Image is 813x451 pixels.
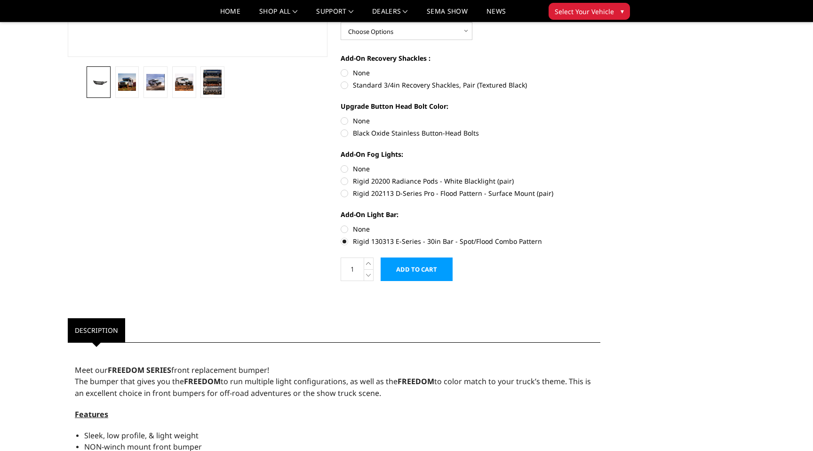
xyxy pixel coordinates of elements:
label: Rigid 130313 E-Series - 30in Bar - Spot/Flood Combo Pattern [341,236,600,246]
img: Multiple lighting options [203,70,222,95]
a: shop all [259,8,297,22]
label: Standard 3/4in Recovery Shackles, Pair (Textured Black) [341,80,600,90]
img: 2023-2025 Ford F250-350 - Freedom Series - Base Front Bumper (non-winch) [89,78,108,86]
a: SEMA Show [427,8,468,22]
img: 2023-2025 Ford F250-350 - Freedom Series - Base Front Bumper (non-winch) [118,73,136,90]
span: ▾ [621,6,624,16]
a: Home [220,8,240,22]
span: Select Your Vehicle [555,7,614,16]
label: None [341,68,600,78]
label: Black Oxide Stainless Button-Head Bolts [341,128,600,138]
img: 2023-2025 Ford F250-350 - Freedom Series - Base Front Bumper (non-winch) [146,74,165,91]
span: Meet our front replacement bumper! [75,365,269,375]
a: Description [68,318,125,342]
input: Add to Cart [381,258,453,281]
label: Rigid 20200 Radiance Pods - White Blacklight (pair) [341,176,600,186]
strong: FREEDOM [398,376,434,387]
label: None [341,224,600,234]
span: Features [75,409,108,419]
img: 2023-2025 Ford F250-350 - Freedom Series - Base Front Bumper (non-winch) [175,73,193,91]
label: None [341,116,600,126]
span: Sleek, low profile, & light weight [84,430,199,441]
label: Add-On Fog Lights: [341,149,600,159]
label: Add-On Light Bar: [341,209,600,219]
a: Dealers [372,8,408,22]
a: News [486,8,506,22]
span: The bumper that gives you the to run multiple light configurations, as well as the to color match... [75,376,591,398]
label: Add-On Recovery Shackles : [341,53,600,63]
label: Upgrade Button Head Bolt Color: [341,101,600,111]
label: Rigid 202113 D-Series Pro - Flood Pattern - Surface Mount (pair) [341,188,600,198]
iframe: Chat Widget [766,406,813,451]
a: Support [316,8,353,22]
strong: FREEDOM [184,376,221,387]
button: Select Your Vehicle [549,3,630,20]
strong: FREEDOM SERIES [108,365,171,375]
label: None [341,164,600,174]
